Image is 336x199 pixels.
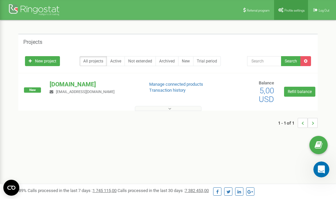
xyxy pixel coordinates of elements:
u: 7 382 453,00 [185,188,209,193]
span: Calls processed in the last 30 days : [118,188,209,193]
a: New project [25,56,60,66]
span: Balance [259,80,274,85]
button: Open CMP widget [3,180,19,196]
span: Referral program [247,9,270,12]
span: New [24,87,41,93]
a: New [178,56,193,66]
a: Refill balance [284,87,315,97]
a: Active [107,56,125,66]
u: 1 745 115,00 [93,188,117,193]
a: Archived [156,56,178,66]
h5: Projects [23,39,42,45]
button: Search [281,56,301,66]
span: [EMAIL_ADDRESS][DOMAIN_NAME] [56,90,115,94]
span: 5,00 USD [259,86,274,104]
input: Search [247,56,281,66]
a: Transaction history [149,88,185,93]
span: Profile settings [284,9,305,12]
p: [DOMAIN_NAME] [50,80,138,89]
span: 1 - 1 of 1 [278,118,298,128]
iframe: Intercom live chat [313,161,329,177]
a: All projects [80,56,107,66]
a: Trial period [193,56,221,66]
a: Manage connected products [149,82,203,87]
a: Not extended [125,56,156,66]
span: Calls processed in the last 7 days : [28,188,117,193]
nav: ... [278,111,318,135]
span: Log Out [319,9,329,12]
